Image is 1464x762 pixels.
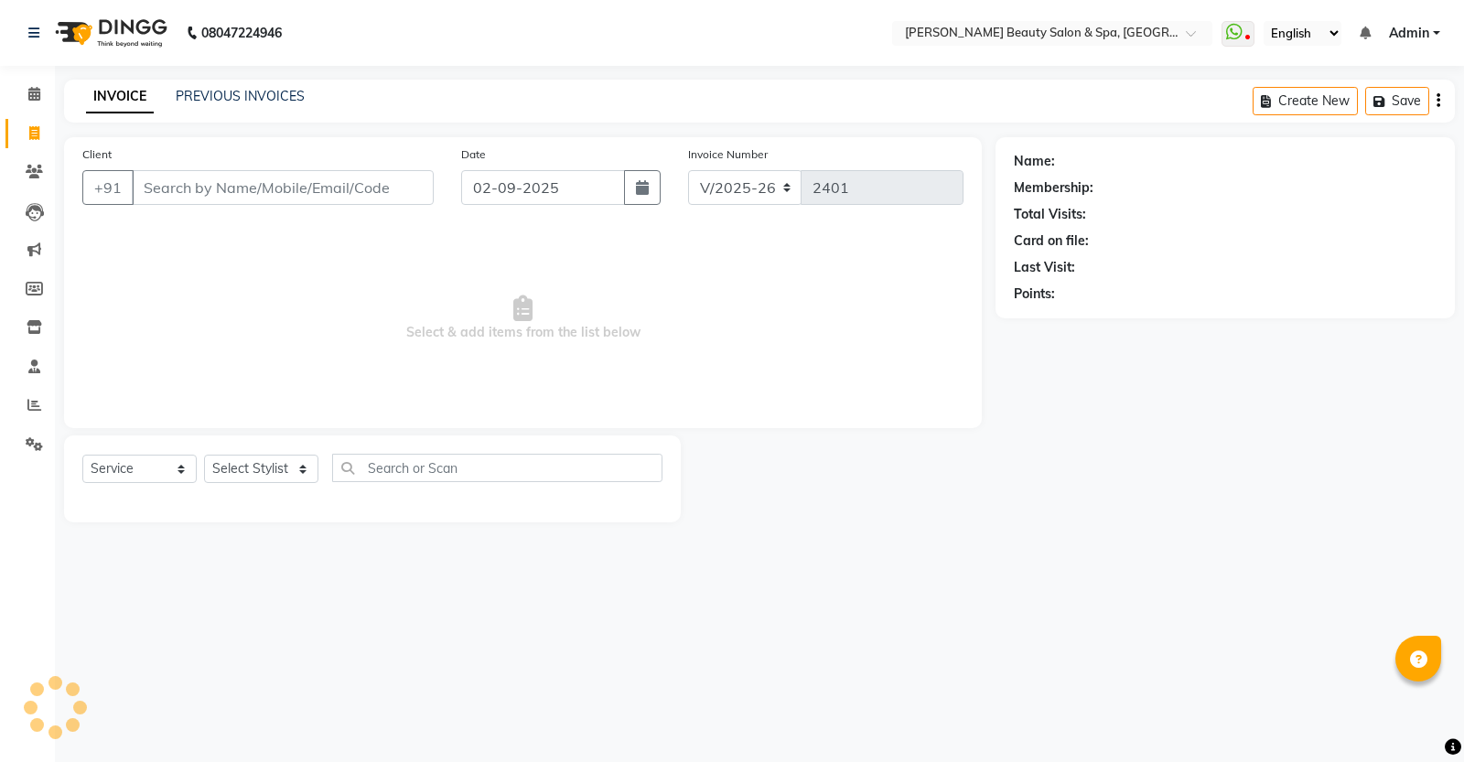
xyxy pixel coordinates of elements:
input: Search by Name/Mobile/Email/Code [132,170,434,205]
div: Last Visit: [1014,258,1075,277]
div: Points: [1014,284,1055,304]
label: Date [461,146,486,163]
a: INVOICE [86,80,154,113]
input: Search or Scan [332,454,662,482]
div: Total Visits: [1014,205,1086,224]
span: Admin [1389,24,1429,43]
div: Card on file: [1014,231,1089,251]
span: Select & add items from the list below [82,227,963,410]
label: Client [82,146,112,163]
button: Create New [1253,87,1358,115]
div: Membership: [1014,178,1093,198]
div: Name: [1014,152,1055,171]
button: +91 [82,170,134,205]
b: 08047224946 [201,7,282,59]
label: Invoice Number [688,146,768,163]
button: Save [1365,87,1429,115]
a: PREVIOUS INVOICES [176,88,305,104]
img: logo [47,7,172,59]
